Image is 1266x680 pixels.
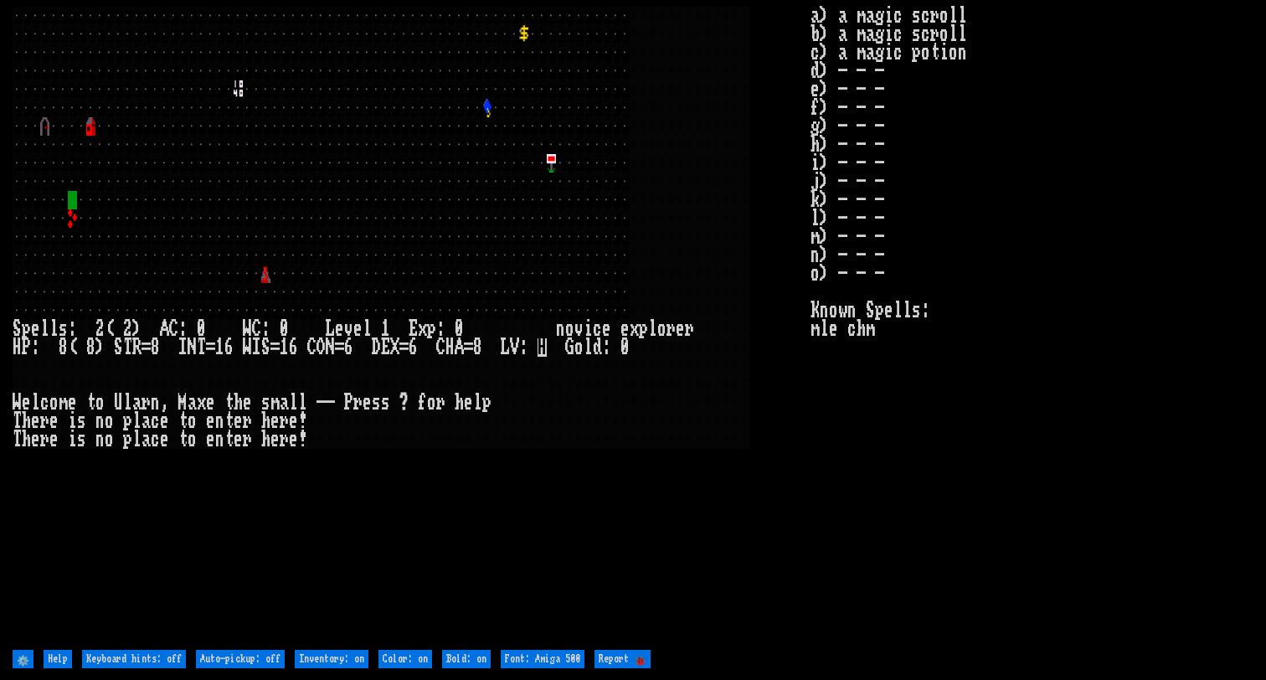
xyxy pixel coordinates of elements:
[418,320,427,338] div: x
[261,412,270,430] div: h
[464,394,473,412] div: e
[160,394,169,412] div: ,
[436,338,445,357] div: C
[224,338,234,357] div: 6
[13,320,22,338] div: S
[298,412,307,430] div: !
[620,338,630,357] div: 0
[584,320,593,338] div: i
[344,394,353,412] div: P
[114,394,123,412] div: U
[142,394,151,412] div: r
[252,320,261,338] div: C
[307,338,316,357] div: C
[234,430,243,449] div: e
[22,430,31,449] div: h
[427,320,436,338] div: p
[178,430,188,449] div: t
[82,650,186,668] input: Keyboard hints: off
[261,430,270,449] div: h
[270,430,280,449] div: e
[86,394,95,412] div: t
[289,338,298,357] div: 6
[197,394,206,412] div: x
[326,394,335,412] div: -
[289,394,298,412] div: l
[40,320,49,338] div: l
[197,320,206,338] div: 0
[243,394,252,412] div: e
[123,320,132,338] div: 2
[344,320,353,338] div: v
[602,320,611,338] div: e
[77,430,86,449] div: s
[519,338,528,357] div: :
[602,338,611,357] div: :
[68,412,77,430] div: i
[215,430,224,449] div: n
[123,412,132,430] div: p
[215,412,224,430] div: n
[123,338,132,357] div: T
[13,394,22,412] div: W
[160,320,169,338] div: A
[399,338,409,357] div: =
[298,430,307,449] div: !
[427,394,436,412] div: o
[510,338,519,357] div: V
[234,394,243,412] div: h
[442,650,491,668] input: Bold: on
[49,412,59,430] div: e
[178,412,188,430] div: t
[418,394,427,412] div: f
[436,394,445,412] div: r
[482,394,491,412] div: p
[280,320,289,338] div: 0
[261,320,270,338] div: :
[270,338,280,357] div: =
[344,338,353,357] div: 6
[326,320,335,338] div: L
[188,430,197,449] div: o
[378,650,432,668] input: Color: on
[132,320,142,338] div: )
[105,430,114,449] div: o
[243,430,252,449] div: r
[95,412,105,430] div: n
[363,320,372,338] div: l
[381,320,390,338] div: 1
[206,394,215,412] div: e
[59,394,68,412] div: m
[666,320,676,338] div: r
[445,338,455,357] div: H
[22,320,31,338] div: p
[473,394,482,412] div: l
[197,338,206,357] div: T
[132,338,142,357] div: R
[13,412,22,430] div: T
[59,320,68,338] div: s
[49,430,59,449] div: e
[353,320,363,338] div: e
[59,338,68,357] div: 8
[685,320,694,338] div: r
[565,338,574,357] div: G
[49,394,59,412] div: o
[151,412,160,430] div: c
[160,430,169,449] div: e
[676,320,685,338] div: e
[22,394,31,412] div: e
[49,320,59,338] div: l
[114,338,123,357] div: S
[280,394,289,412] div: a
[13,650,33,668] input: ⚙️
[353,394,363,412] div: r
[657,320,666,338] div: o
[68,394,77,412] div: e
[206,412,215,430] div: e
[261,394,270,412] div: s
[270,412,280,430] div: e
[473,338,482,357] div: 8
[40,430,49,449] div: r
[123,394,132,412] div: l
